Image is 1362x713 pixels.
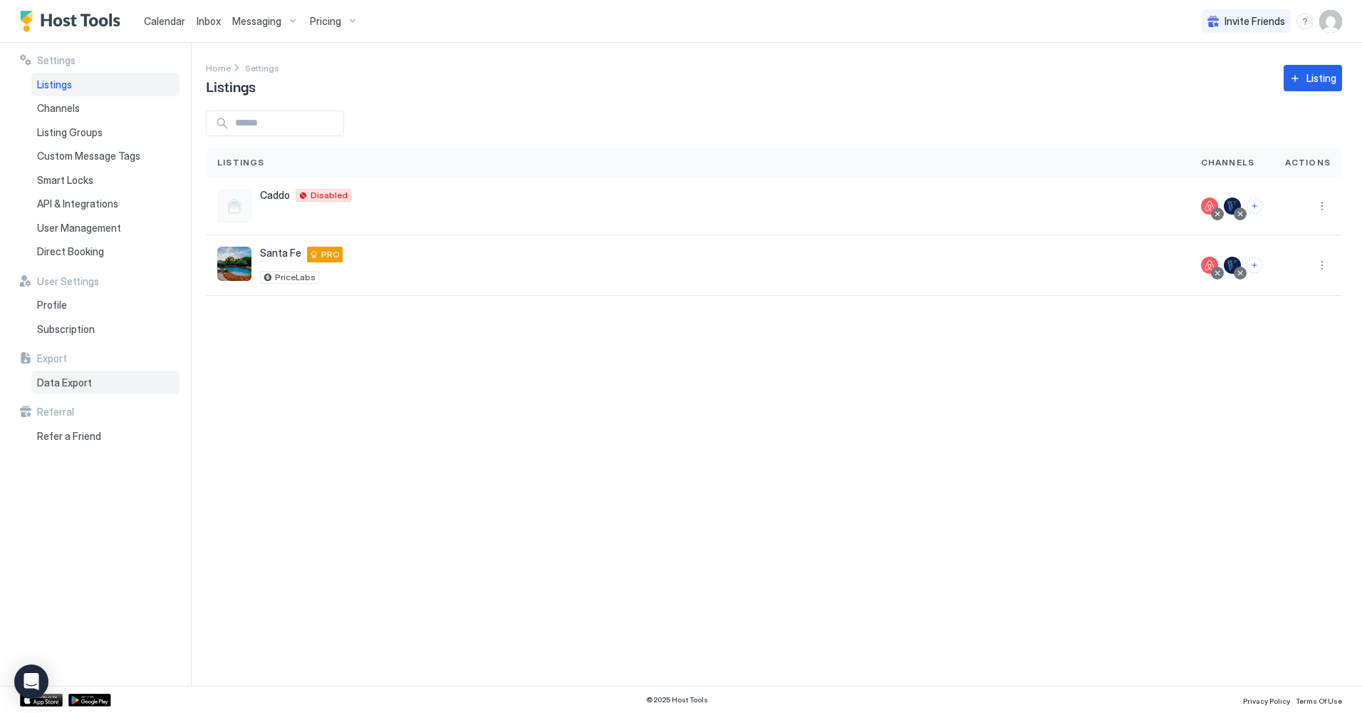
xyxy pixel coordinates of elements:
span: Privacy Policy [1243,697,1290,705]
div: Listing [1306,71,1336,86]
span: Export [37,352,67,365]
button: More options [1314,198,1331,215]
a: Inbox [197,14,221,29]
a: Listing Groups [31,120,180,145]
a: Direct Booking [31,240,180,264]
a: Listings [31,73,180,97]
span: Smart Locks [37,174,93,187]
a: Privacy Policy [1243,692,1290,707]
span: PRO [321,248,340,261]
button: Connect channels [1247,198,1262,214]
a: App Store [20,694,63,707]
span: User Settings [37,275,99,288]
span: Data Export [37,376,92,389]
a: Custom Message Tags [31,144,180,168]
span: Listings [206,75,256,96]
span: Refer a Friend [37,430,101,443]
span: Settings [37,54,76,67]
span: Inbox [197,15,221,27]
a: Settings [245,60,279,75]
span: Caddo [260,189,290,202]
a: Host Tools Logo [20,11,127,32]
span: Custom Message Tags [37,150,140,163]
div: Open Intercom Messenger [14,665,48,699]
a: User Management [31,216,180,240]
a: Smart Locks [31,168,180,193]
span: Settings [245,63,279,73]
span: Referral [37,406,74,419]
a: Subscription [31,317,180,342]
span: API & Integrations [37,198,118,210]
span: Profile [37,299,67,312]
span: © 2025 Host Tools [646,695,708,704]
input: Input Field [229,111,343,135]
span: Subscription [37,323,95,336]
div: listing image [217,247,251,281]
a: Google Play Store [68,694,111,707]
button: Listing [1284,65,1342,91]
div: User profile [1319,10,1342,33]
span: Messaging [232,15,281,28]
span: Direct Booking [37,245,104,258]
span: Terms Of Use [1296,697,1342,705]
a: Profile [31,293,180,317]
span: Listing Groups [37,126,103,139]
div: Breadcrumb [245,60,279,75]
span: Pricing [310,15,341,28]
div: Breadcrumb [206,60,231,75]
span: Santa Fe [260,247,301,260]
span: Actions [1285,156,1331,169]
span: Home [206,63,231,73]
button: Connect channels [1247,257,1262,273]
span: Channels [1201,156,1255,169]
a: Calendar [144,14,185,29]
a: Refer a Friend [31,424,180,448]
span: Channels [37,102,80,115]
span: Invite Friends [1225,15,1285,28]
span: Calendar [144,15,185,27]
div: menu [1296,13,1314,30]
span: User Management [37,222,121,235]
a: Data Export [31,371,180,395]
button: More options [1314,257,1331,274]
div: menu [1314,198,1331,215]
span: Listings [217,156,265,169]
a: Channels [31,96,180,120]
a: API & Integrations [31,192,180,216]
div: menu [1314,257,1331,274]
span: Listings [37,78,72,91]
a: Home [206,60,231,75]
a: Terms Of Use [1296,692,1342,707]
